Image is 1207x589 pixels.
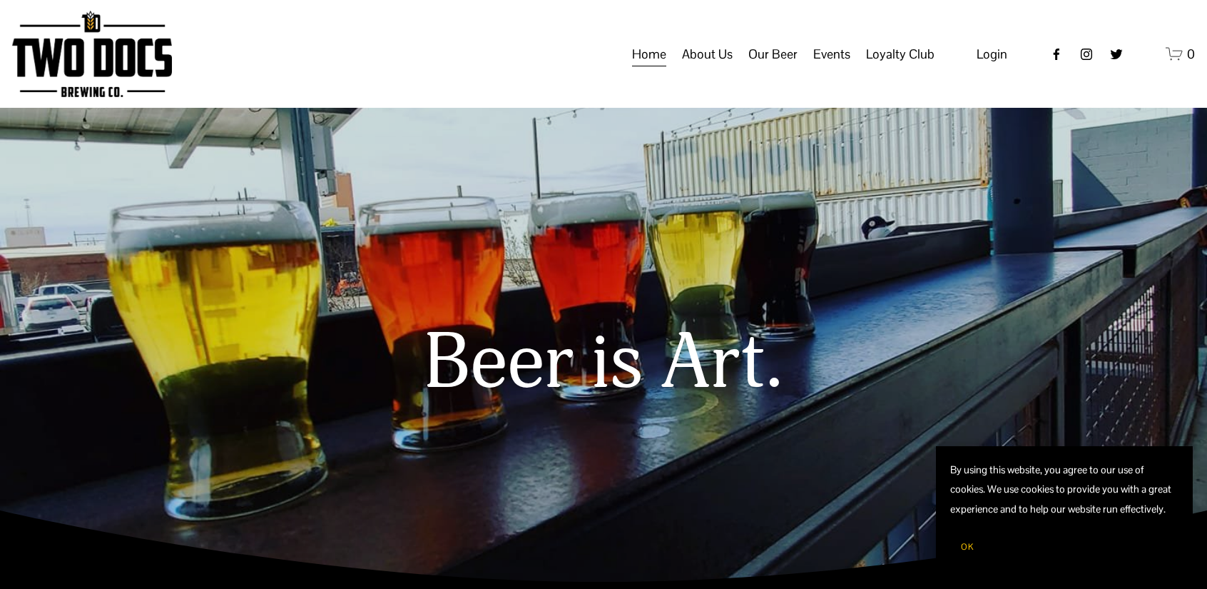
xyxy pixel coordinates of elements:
p: By using this website, you agree to our use of cookies. We use cookies to provide you with a grea... [950,460,1178,519]
img: Two Docs Brewing Co. [12,11,172,97]
a: 0 items in cart [1166,45,1195,63]
span: Events [813,42,850,66]
span: Loyalty Club [866,42,934,66]
a: twitter-unauth [1109,47,1124,61]
a: instagram-unauth [1079,47,1094,61]
span: Login [977,46,1007,62]
a: folder dropdown [813,41,850,68]
a: Facebook [1049,47,1064,61]
section: Cookie banner [936,446,1193,575]
a: folder dropdown [682,41,733,68]
a: folder dropdown [866,41,934,68]
span: OK [961,541,974,553]
a: Home [632,41,666,68]
span: Our Beer [748,42,798,66]
h1: Beer is Art. [104,321,1103,407]
a: folder dropdown [748,41,798,68]
button: OK [950,533,984,560]
span: About Us [682,42,733,66]
a: Login [977,42,1007,66]
span: 0 [1187,46,1195,62]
